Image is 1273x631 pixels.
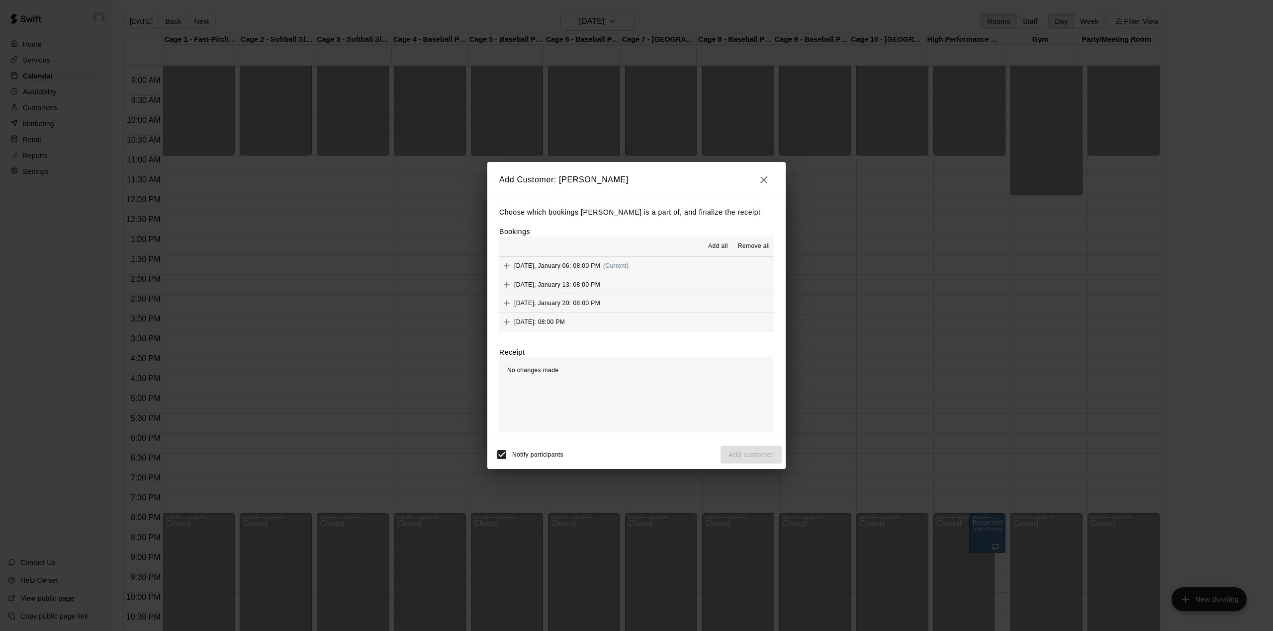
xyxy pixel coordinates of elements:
button: Add[DATE], January 13: 08:00 PM [499,275,774,294]
span: [DATE], January 20: 08:00 PM [514,300,600,307]
p: Choose which bookings [PERSON_NAME] is a part of, and finalize the receipt [499,206,774,219]
span: Add [499,299,514,307]
span: Add all [708,241,728,251]
span: (Current) [603,262,629,269]
span: Remove all [738,241,770,251]
button: Add[DATE], January 20: 08:00 PM [499,294,774,313]
label: Bookings [499,228,530,236]
span: [DATE], January 06: 08:00 PM [514,262,600,269]
button: Add all [702,238,734,254]
span: [DATE]: 08:00 PM [514,318,565,325]
label: Receipt [499,347,525,357]
span: No changes made [507,367,558,374]
span: [DATE], January 13: 08:00 PM [514,281,600,288]
span: Notify participants [512,451,563,458]
span: Add [499,280,514,288]
button: Remove all [734,238,774,254]
button: Add[DATE], January 06: 08:00 PM(Current) [499,257,774,275]
button: Add[DATE]: 08:00 PM [499,313,774,331]
span: Add [499,318,514,325]
span: Add [499,262,514,269]
h2: Add Customer: [PERSON_NAME] [487,162,786,198]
